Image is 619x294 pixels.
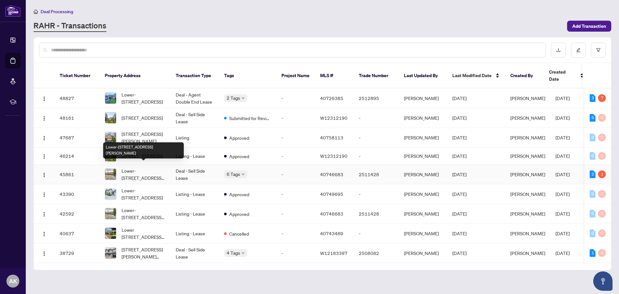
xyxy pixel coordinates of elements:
img: Logo [42,231,47,237]
button: Logo [39,208,49,219]
span: [DATE] [555,230,570,236]
span: Approved [229,134,249,141]
span: Cancelled [229,230,249,237]
td: 46214 [54,147,100,165]
span: 40749695 [320,191,343,197]
td: - [276,165,315,184]
div: 1 [590,249,595,257]
span: 40746683 [320,211,343,217]
td: [PERSON_NAME] [399,108,447,128]
td: Deal - Sell Side Lease [171,243,219,263]
img: thumbnail-img [105,248,116,259]
div: 0 [598,114,606,122]
img: thumbnail-img [105,132,116,143]
span: [DATE] [555,191,570,197]
img: thumbnail-img [105,228,116,239]
span: [PERSON_NAME] [510,211,545,217]
span: Lower [STREET_ADDRESS][PERSON_NAME] [122,226,165,240]
th: Trade Number [354,63,399,88]
td: 2508082 [354,243,399,263]
td: 48827 [54,88,100,108]
td: 47687 [54,128,100,147]
span: home [34,9,38,14]
span: [DATE] [555,250,570,256]
th: Last Modified Date [447,63,505,88]
div: 0 [590,152,595,160]
span: AK [9,277,17,286]
span: W12183397 [320,250,348,256]
img: thumbnail-img [105,112,116,123]
span: [DATE] [555,153,570,159]
span: [DATE] [555,211,570,217]
span: 4 Tags [227,249,240,257]
button: Logo [39,228,49,238]
td: 38729 [54,243,100,263]
span: Lower-[STREET_ADDRESS] [122,91,165,105]
th: Tags [219,63,276,88]
span: [DATE] [555,135,570,140]
div: 3 [590,94,595,102]
span: down [241,251,245,255]
td: 40637 [54,224,100,243]
button: Add Transaction [567,21,611,32]
img: logo [5,5,21,17]
td: - [354,147,399,165]
span: Add Transaction [572,21,606,31]
img: thumbnail-img [105,93,116,104]
span: 40726385 [320,95,343,101]
button: Logo [39,169,49,179]
span: Lower-[STREET_ADDRESS][PERSON_NAME] [122,167,165,181]
div: 1 [598,170,606,178]
button: Logo [39,113,49,123]
span: [DATE] [555,115,570,121]
td: [PERSON_NAME] [399,224,447,243]
button: download [551,43,566,57]
td: Listing - Lease [171,224,219,243]
div: 0 [598,190,606,198]
div: 0 [598,229,606,237]
button: Logo [39,248,49,258]
td: Deal - Sell Side Lease [171,108,219,128]
td: [PERSON_NAME] [399,128,447,147]
div: 0 [590,229,595,237]
div: 0 [590,134,595,141]
th: Ticket Number [54,63,100,88]
span: [DATE] [452,191,467,197]
span: [DATE] [452,153,467,159]
span: [PERSON_NAME] [510,171,545,177]
td: [PERSON_NAME] [399,147,447,165]
button: Open asap [593,271,613,291]
span: Approved [229,191,249,198]
td: 45861 [54,165,100,184]
span: W12312190 [320,115,348,121]
span: [DATE] [452,250,467,256]
th: Last Updated By [399,63,447,88]
span: [PERSON_NAME] [510,250,545,256]
img: Logo [42,96,47,101]
td: [PERSON_NAME] [399,243,447,263]
button: Logo [39,151,49,161]
td: [PERSON_NAME] [399,204,447,224]
span: [DATE] [452,95,467,101]
span: Approved [229,153,249,160]
span: [DATE] [452,135,467,140]
img: Logo [42,136,47,141]
td: - [276,147,315,165]
a: RAHR - Transactions [34,20,106,32]
span: W12312190 [320,153,348,159]
span: [DATE] [555,95,570,101]
th: Property Address [100,63,171,88]
td: Deal - Agent Double End Lease [171,88,219,108]
span: edit [576,48,581,52]
button: edit [571,43,586,57]
td: - [276,128,315,147]
span: [DATE] [452,211,467,217]
img: Logo [42,172,47,177]
span: Approved [229,210,249,218]
td: Listing - Lease [171,204,219,224]
span: [PERSON_NAME] [510,115,545,121]
td: 48161 [54,108,100,128]
span: [DATE] [452,230,467,236]
td: - [276,184,315,204]
td: Listing [171,128,219,147]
